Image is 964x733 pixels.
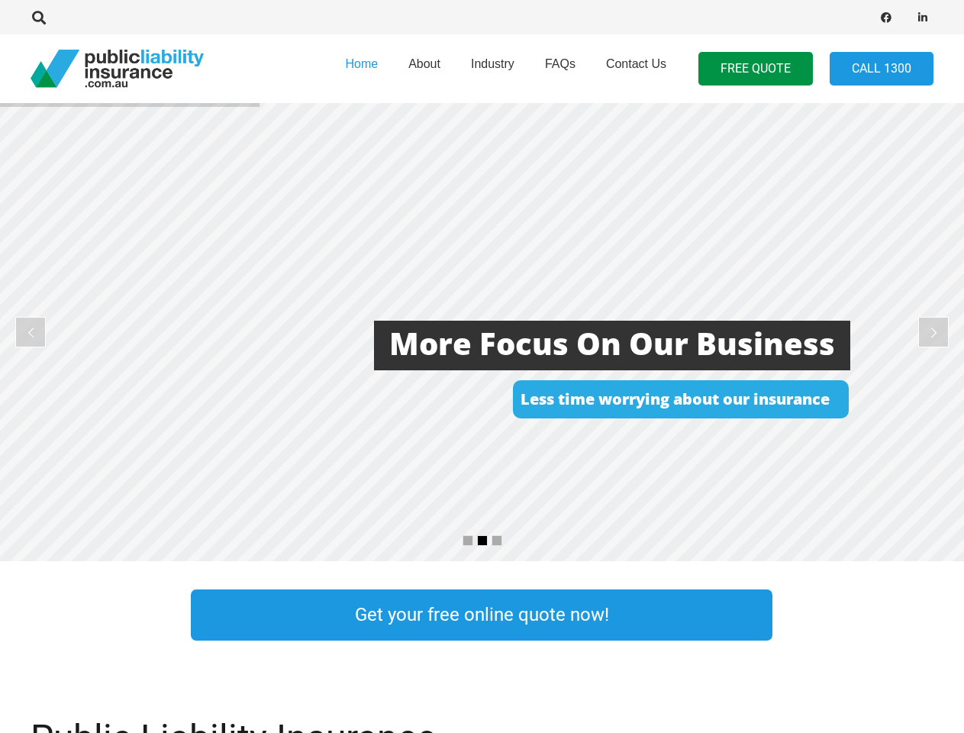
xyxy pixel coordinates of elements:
[698,52,813,86] a: FREE QUOTE
[912,7,933,28] a: LinkedIn
[875,7,897,28] a: Facebook
[345,57,378,70] span: Home
[408,57,440,70] span: About
[456,30,530,108] a: Industry
[31,50,204,88] a: pli_logotransparent
[591,30,682,108] a: Contact Us
[530,30,591,108] a: FAQs
[393,30,456,108] a: About
[830,52,933,86] a: Call 1300
[330,30,393,108] a: Home
[545,57,575,70] span: FAQs
[471,57,514,70] span: Industry
[606,57,666,70] span: Contact Us
[24,11,54,24] a: Search
[191,589,772,641] a: Get your free online quote now!
[803,586,963,644] a: Link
